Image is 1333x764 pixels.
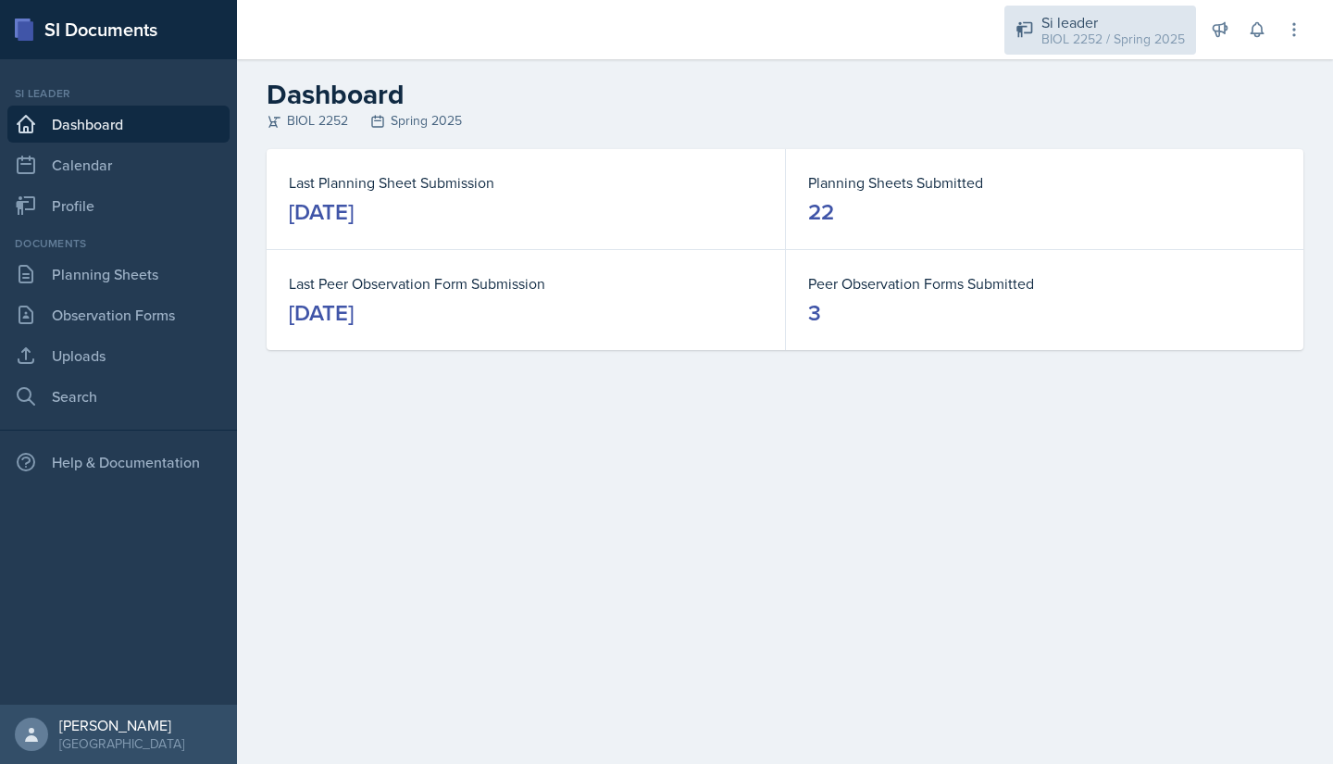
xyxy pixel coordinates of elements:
dt: Planning Sheets Submitted [808,171,1281,194]
a: Planning Sheets [7,256,230,293]
div: [GEOGRAPHIC_DATA] [59,734,184,753]
div: BIOL 2252 Spring 2025 [267,111,1303,131]
div: [DATE] [289,197,354,227]
h2: Dashboard [267,78,1303,111]
a: Observation Forms [7,296,230,333]
dt: Peer Observation Forms Submitted [808,272,1281,294]
a: Uploads [7,337,230,374]
dt: Last Planning Sheet Submission [289,171,763,194]
dt: Last Peer Observation Form Submission [289,272,763,294]
div: Help & Documentation [7,444,230,481]
div: 3 [808,298,821,328]
div: Si leader [1041,11,1185,33]
div: Documents [7,235,230,252]
div: [PERSON_NAME] [59,716,184,734]
div: [DATE] [289,298,354,328]
div: 22 [808,197,834,227]
a: Search [7,378,230,415]
div: BIOL 2252 / Spring 2025 [1041,30,1185,49]
a: Profile [7,187,230,224]
a: Dashboard [7,106,230,143]
a: Calendar [7,146,230,183]
div: Si leader [7,85,230,102]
